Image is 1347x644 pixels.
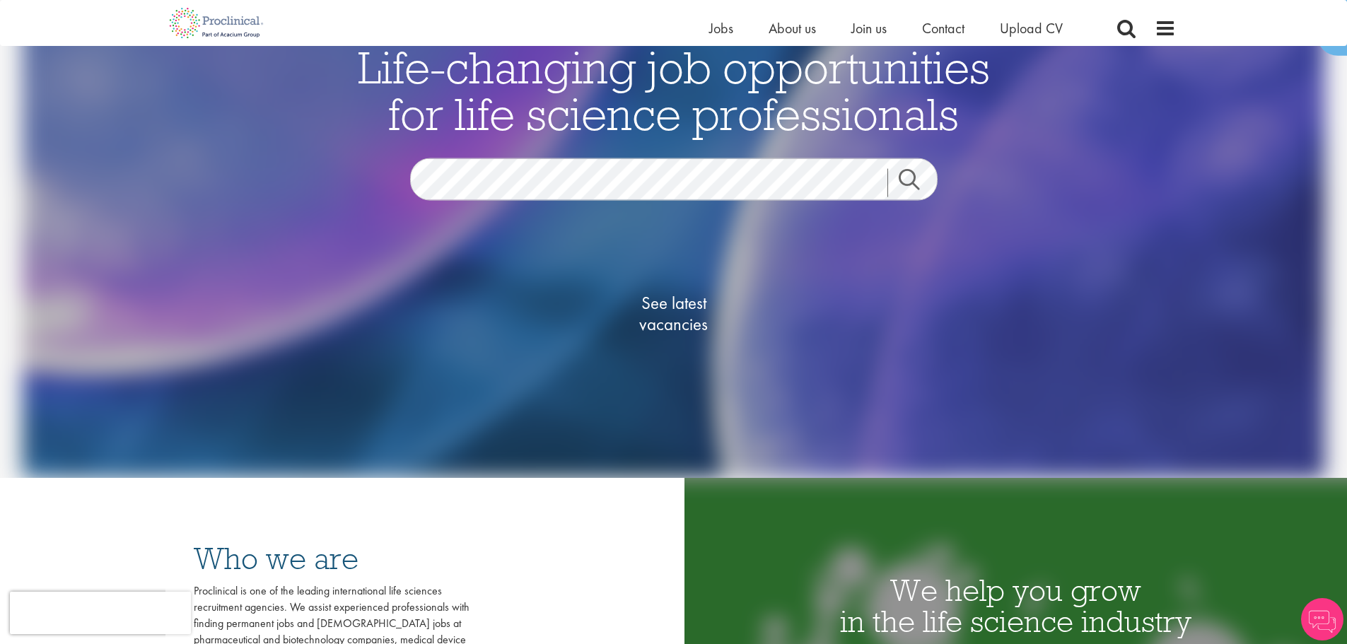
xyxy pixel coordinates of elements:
span: Life-changing job opportunities for life science professionals [358,39,990,142]
a: Upload CV [1000,19,1063,37]
a: See latestvacancies [603,236,745,392]
a: Job search submit button [887,169,948,197]
img: Chatbot [1301,598,1343,640]
h3: Who we are [194,543,470,574]
a: Jobs [709,19,733,37]
iframe: reCAPTCHA [10,592,191,634]
a: Contact [922,19,964,37]
a: About us [769,19,816,37]
span: See latest vacancies [603,293,745,335]
a: Join us [851,19,887,37]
